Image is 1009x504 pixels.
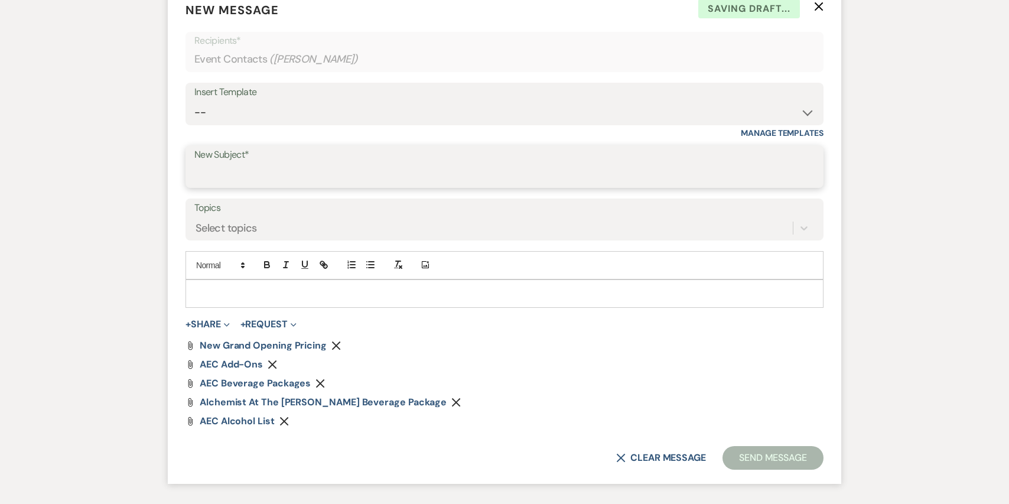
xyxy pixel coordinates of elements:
[194,147,815,164] label: New Subject*
[200,415,275,427] span: AEC Alcohol List
[269,51,358,67] span: ( [PERSON_NAME] )
[185,2,279,18] span: New Message
[741,128,824,138] a: Manage Templates
[200,379,311,388] a: AEC Beverage Packages
[240,320,246,329] span: +
[194,84,815,101] div: Insert Template
[194,33,815,48] p: Recipients*
[616,453,706,463] button: Clear message
[240,320,297,329] button: Request
[722,446,824,470] button: Send Message
[200,360,263,369] a: AEC Add-Ons
[200,398,447,407] a: Alchemist at The [PERSON_NAME] Beverage Package
[200,341,327,350] a: New Grand Opening Pricing
[200,396,447,408] span: Alchemist at The [PERSON_NAME] Beverage Package
[200,417,275,426] a: AEC Alcohol List
[200,377,311,389] span: AEC Beverage Packages
[196,220,257,236] div: Select topics
[185,320,191,329] span: +
[194,48,815,71] div: Event Contacts
[200,358,263,370] span: AEC Add-Ons
[194,200,815,217] label: Topics
[185,320,230,329] button: Share
[200,339,327,352] span: New Grand Opening Pricing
